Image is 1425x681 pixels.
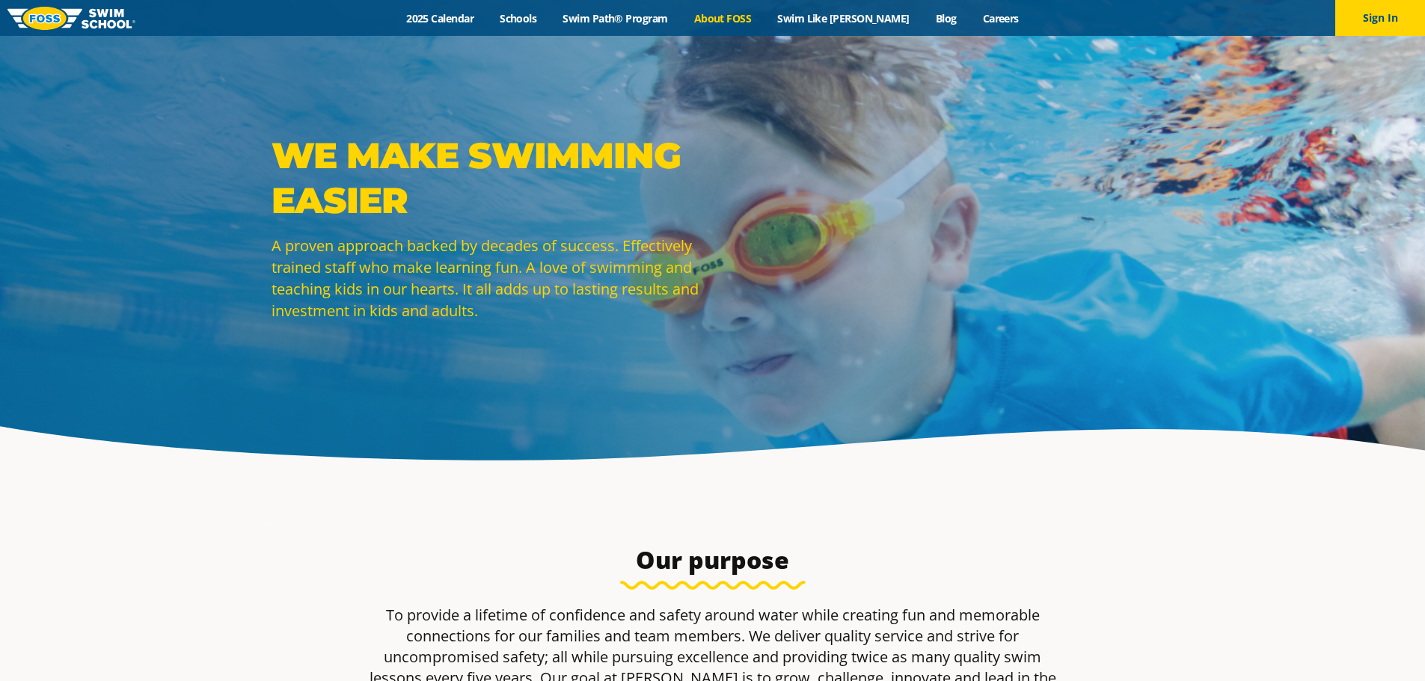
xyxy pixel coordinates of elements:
[487,11,550,25] a: Schools
[550,11,681,25] a: Swim Path® Program
[764,11,923,25] a: Swim Like [PERSON_NAME]
[7,7,135,30] img: FOSS Swim School Logo
[681,11,764,25] a: About FOSS
[272,133,705,223] p: WE MAKE SWIMMING EASIER
[922,11,969,25] a: Blog
[272,235,705,321] p: A proven approach backed by decades of success. Effectively trained staff who make learning fun. ...
[360,545,1066,575] h3: Our purpose
[969,11,1032,25] a: Careers
[393,11,487,25] a: 2025 Calendar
